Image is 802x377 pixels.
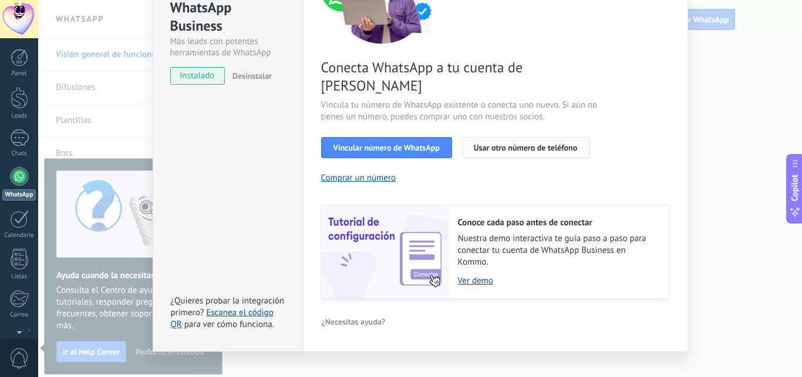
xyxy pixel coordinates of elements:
[458,233,658,268] span: Nuestra demo interactiva te guía paso a paso para conectar tu cuenta de WhatsApp Business en Kommo.
[458,217,658,228] h2: Conoce cada paso antes de conectar
[321,99,601,123] span: Vincula tu número de WhatsApp existente o conecta uno nuevo. Si aún no tienes un número, puedes c...
[333,144,440,152] span: Vincular número de WhatsApp
[2,70,36,78] div: Panel
[321,137,452,158] button: Vincular número de WhatsApp
[228,67,272,85] button: Desinstalar
[2,311,36,319] div: Correo
[232,71,272,81] span: Desinstalar
[170,36,286,58] div: Más leads con potentes herramientas de WhatsApp
[171,295,285,318] span: ¿Quieres probar la integración primero?
[2,150,36,158] div: Chats
[184,319,274,330] span: para ver cómo funciona.
[2,112,36,120] div: Leads
[322,318,386,326] span: ¿Necesitas ayuda?
[2,189,36,201] div: WhatsApp
[461,137,589,158] button: Usar otro número de teléfono
[321,58,601,95] span: Conecta WhatsApp a tu cuenta de [PERSON_NAME]
[321,313,386,331] button: ¿Necesitas ayuda?
[2,232,36,239] div: Calendario
[474,144,577,152] span: Usar otro número de teléfono
[789,174,801,201] span: Copilot
[171,67,224,85] span: instalado
[458,275,658,286] a: Ver demo
[2,273,36,281] div: Listas
[321,172,396,184] button: Comprar un número
[171,307,274,330] a: Escanea el código QR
